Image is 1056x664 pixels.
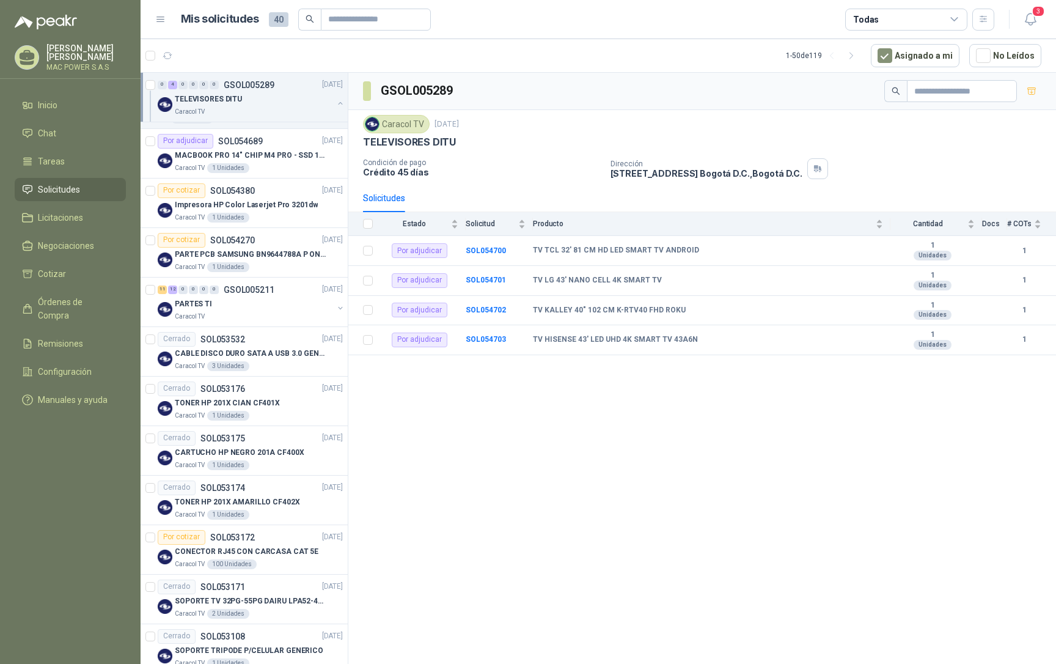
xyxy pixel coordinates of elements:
[210,81,219,89] div: 0
[610,160,802,168] p: Dirección
[175,609,205,619] p: Caracol TV
[175,298,212,310] p: PARTES TI
[175,361,205,371] p: Caracol TV
[175,397,280,409] p: TONER HP 201X CIAN CF401X
[207,460,249,470] div: 1 Unidades
[392,273,447,288] div: Por adjudicar
[175,559,205,569] p: Caracol TV
[210,236,255,245] p: SOL054270
[158,253,172,267] img: Company Logo
[533,335,698,345] b: TV HISENSE 43' LED UHD 4K SMART TV 43A6N
[1019,9,1041,31] button: 3
[15,262,126,286] a: Cotizar
[175,596,327,607] p: SOPORTE TV 32PG-55PG DAIRU LPA52-446KIT2
[363,167,601,177] p: Crédito 45 días
[890,330,975,340] b: 1
[158,530,205,545] div: Por cotizar
[380,212,466,236] th: Estado
[189,81,198,89] div: 0
[158,401,172,416] img: Company Logo
[322,432,343,444] p: [DATE]
[46,44,126,61] p: [PERSON_NAME] [PERSON_NAME]
[306,15,314,23] span: search
[158,153,172,168] img: Company Logo
[207,411,249,421] div: 1 Unidades
[158,550,172,564] img: Company Logo
[175,447,304,459] p: CARTUCHO HP NEGRO 201A CF400X
[168,81,177,89] div: 4
[38,365,92,378] span: Configuración
[1032,6,1045,17] span: 3
[175,411,205,421] p: Caracol TV
[38,239,94,253] span: Negociaciones
[210,286,219,294] div: 0
[200,484,245,492] p: SOL053174
[141,525,348,575] a: Por cotizarSOL053172[DATE] Company LogoCONECTOR RJ45 CON CARCASA CAT 5ECaracol TV100 Unidades
[175,496,300,508] p: TONER HP 201X AMARILLO CF402X
[269,12,288,27] span: 40
[322,482,343,493] p: [DATE]
[200,583,245,591] p: SOL053171
[890,301,975,311] b: 1
[892,87,900,95] span: search
[533,219,873,228] span: Producto
[158,352,172,366] img: Company Logo
[466,246,506,255] b: SOL054700
[141,179,348,228] a: Por cotizarSOL054380[DATE] Company LogoImpresora HP Color Laserjet Pro 3201dwCaracol TV1 Unidades
[15,150,126,173] a: Tareas
[158,302,172,317] img: Company Logo
[466,276,506,284] b: SOL054701
[158,649,172,663] img: Company Logo
[178,81,188,89] div: 0
[982,212,1007,236] th: Docs
[158,431,196,446] div: Cerrado
[158,97,172,112] img: Company Logo
[914,281,952,290] div: Unidades
[466,335,506,344] a: SOL054703
[969,44,1041,67] button: No Leídos
[392,303,447,317] div: Por adjudicar
[158,481,196,495] div: Cerrado
[199,286,208,294] div: 0
[175,163,205,173] p: Caracol TV
[914,310,952,320] div: Unidades
[853,13,879,26] div: Todas
[207,163,249,173] div: 1 Unidades
[363,191,405,205] div: Solicitudes
[175,199,318,211] p: Impresora HP Color Laserjet Pro 3201dw
[141,426,348,476] a: CerradoSOL053175[DATE] Company LogoCARTUCHO HP NEGRO 201A CF400XCaracol TV1 Unidades
[207,559,257,569] div: 100 Unidades
[168,286,177,294] div: 12
[363,136,456,149] p: TELEVISORES DITU
[533,212,890,236] th: Producto
[175,262,205,272] p: Caracol TV
[610,168,802,179] p: [STREET_ADDRESS] Bogotá D.C. , Bogotá D.C.
[38,295,114,322] span: Órdenes de Compra
[322,581,343,592] p: [DATE]
[175,645,323,657] p: SOPORTE TRIPODE P/CELULAR GENERICO
[200,385,245,393] p: SOL053176
[175,107,205,117] p: Caracol TV
[15,206,126,229] a: Licitaciones
[363,158,601,167] p: Condición de pago
[1007,245,1041,257] b: 1
[141,129,348,179] a: Por adjudicarSOL054689[DATE] Company LogoMACBOOK PRO 14" CHIP M4 PRO - SSD 1TB RAM 24GBCaracol TV...
[38,337,83,350] span: Remisiones
[466,219,516,228] span: Solicitud
[200,335,245,344] p: SOL053532
[15,332,126,355] a: Remisiones
[207,510,249,520] div: 1 Unidades
[158,233,205,248] div: Por cotizar
[38,155,65,168] span: Tareas
[435,119,459,130] p: [DATE]
[38,393,108,407] span: Manuales y ayuda
[15,122,126,145] a: Chat
[890,219,965,228] span: Cantidad
[200,632,245,641] p: SOL053108
[365,117,379,131] img: Company Logo
[392,333,447,347] div: Por adjudicar
[466,306,506,314] a: SOL054702
[224,81,274,89] p: GSOL005289
[38,183,80,196] span: Solicitudes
